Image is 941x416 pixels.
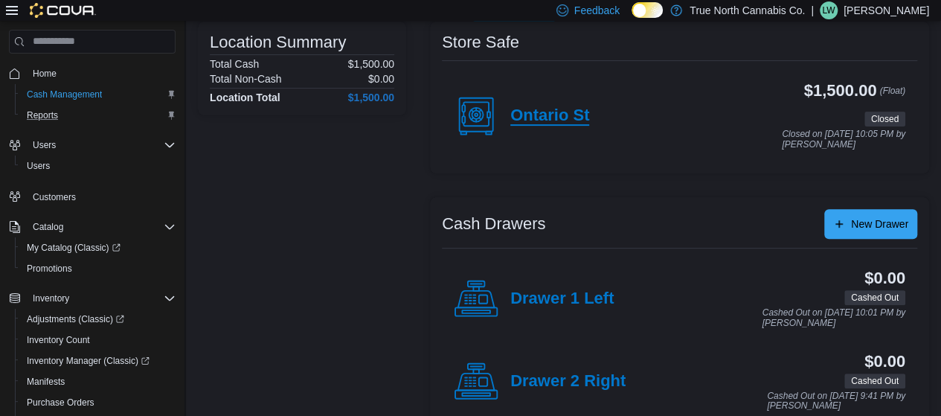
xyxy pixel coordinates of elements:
[21,394,176,412] span: Purchase Orders
[851,291,899,304] span: Cashed Out
[3,63,182,84] button: Home
[21,331,96,349] a: Inventory Count
[21,310,130,328] a: Adjustments (Classic)
[21,260,176,278] span: Promotions
[27,397,94,409] span: Purchase Orders
[3,288,182,309] button: Inventory
[348,92,394,103] h4: $1,500.00
[864,112,905,127] span: Closed
[822,1,835,19] span: LW
[851,217,908,231] span: New Drawer
[15,392,182,413] button: Purchase Orders
[632,2,663,18] input: Dark Mode
[21,373,71,391] a: Manifests
[27,65,62,83] a: Home
[21,106,64,124] a: Reports
[27,160,50,172] span: Users
[690,1,805,19] p: True North Cannabis Co.
[21,373,176,391] span: Manifests
[15,84,182,105] button: Cash Management
[15,105,182,126] button: Reports
[851,374,899,388] span: Cashed Out
[864,269,905,287] h3: $0.00
[3,185,182,207] button: Customers
[27,188,82,206] a: Customers
[27,109,58,121] span: Reports
[820,1,838,19] div: Lisa Wyatt
[27,89,102,100] span: Cash Management
[21,239,176,257] span: My Catalog (Classic)
[33,221,63,233] span: Catalog
[368,73,394,85] p: $0.00
[15,237,182,258] a: My Catalog (Classic)
[27,218,69,236] button: Catalog
[21,352,155,370] a: Inventory Manager (Classic)
[21,86,108,103] a: Cash Management
[15,156,182,176] button: Users
[15,258,182,279] button: Promotions
[574,3,620,18] span: Feedback
[21,157,56,175] a: Users
[27,313,124,325] span: Adjustments (Classic)
[27,289,176,307] span: Inventory
[33,68,57,80] span: Home
[3,217,182,237] button: Catalog
[27,263,72,275] span: Promotions
[33,139,56,151] span: Users
[27,64,176,83] span: Home
[442,215,545,233] h3: Cash Drawers
[864,353,905,371] h3: $0.00
[21,310,176,328] span: Adjustments (Classic)
[510,372,626,391] h4: Drawer 2 Right
[27,355,150,367] span: Inventory Manager (Classic)
[510,106,589,126] h4: Ontario St
[824,209,917,239] button: New Drawer
[21,352,176,370] span: Inventory Manager (Classic)
[27,289,75,307] button: Inventory
[15,351,182,371] a: Inventory Manager (Classic)
[27,218,176,236] span: Catalog
[21,157,176,175] span: Users
[844,374,905,388] span: Cashed Out
[811,1,814,19] p: |
[27,136,62,154] button: Users
[3,135,182,156] button: Users
[21,239,126,257] a: My Catalog (Classic)
[30,3,96,18] img: Cova
[210,92,280,103] h4: Location Total
[767,391,905,412] p: Cashed Out on [DATE] 9:41 PM by [PERSON_NAME]
[27,136,176,154] span: Users
[27,187,176,205] span: Customers
[210,73,282,85] h6: Total Non-Cash
[871,112,899,126] span: Closed
[210,33,346,51] h3: Location Summary
[844,1,929,19] p: [PERSON_NAME]
[21,260,78,278] a: Promotions
[210,58,259,70] h6: Total Cash
[782,129,905,150] p: Closed on [DATE] 10:05 PM by [PERSON_NAME]
[27,376,65,388] span: Manifests
[510,289,614,309] h4: Drawer 1 Left
[442,33,519,51] h3: Store Safe
[879,82,905,109] p: (Float)
[348,58,394,70] p: $1,500.00
[33,191,76,203] span: Customers
[21,331,176,349] span: Inventory Count
[27,242,121,254] span: My Catalog (Classic)
[21,394,100,412] a: Purchase Orders
[33,292,69,304] span: Inventory
[15,330,182,351] button: Inventory Count
[844,290,905,305] span: Cashed Out
[27,334,90,346] span: Inventory Count
[21,106,176,124] span: Reports
[21,86,176,103] span: Cash Management
[15,371,182,392] button: Manifests
[762,308,905,328] p: Cashed Out on [DATE] 10:01 PM by [PERSON_NAME]
[804,82,877,100] h3: $1,500.00
[15,309,182,330] a: Adjustments (Classic)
